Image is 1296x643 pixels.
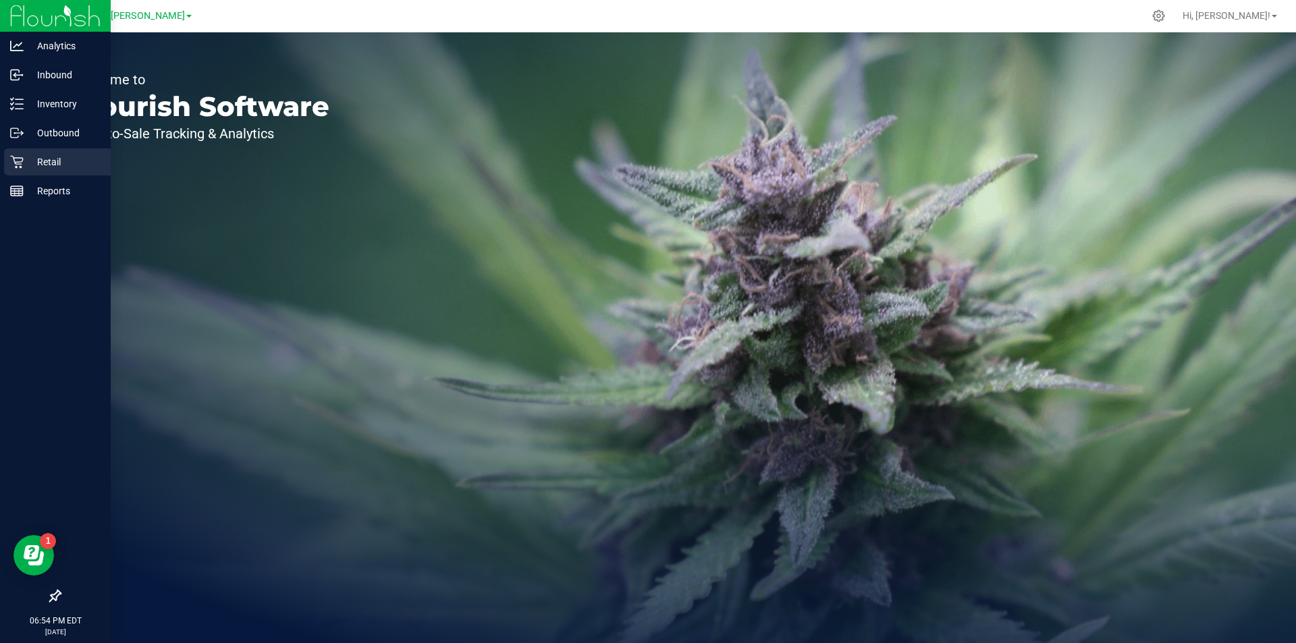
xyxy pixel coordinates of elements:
[84,10,185,22] span: GA1 - [PERSON_NAME]
[10,126,24,140] inline-svg: Outbound
[24,38,105,54] p: Analytics
[24,96,105,112] p: Inventory
[24,67,105,83] p: Inbound
[24,154,105,170] p: Retail
[73,127,329,140] p: Seed-to-Sale Tracking & Analytics
[10,184,24,198] inline-svg: Reports
[73,93,329,120] p: Flourish Software
[1150,9,1167,22] div: Manage settings
[6,615,105,627] p: 06:54 PM EDT
[24,125,105,141] p: Outbound
[73,73,329,86] p: Welcome to
[10,39,24,53] inline-svg: Analytics
[6,627,105,637] p: [DATE]
[40,533,56,549] iframe: Resource center unread badge
[10,97,24,111] inline-svg: Inventory
[1183,10,1270,21] span: Hi, [PERSON_NAME]!
[10,155,24,169] inline-svg: Retail
[10,68,24,82] inline-svg: Inbound
[24,183,105,199] p: Reports
[13,535,54,576] iframe: Resource center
